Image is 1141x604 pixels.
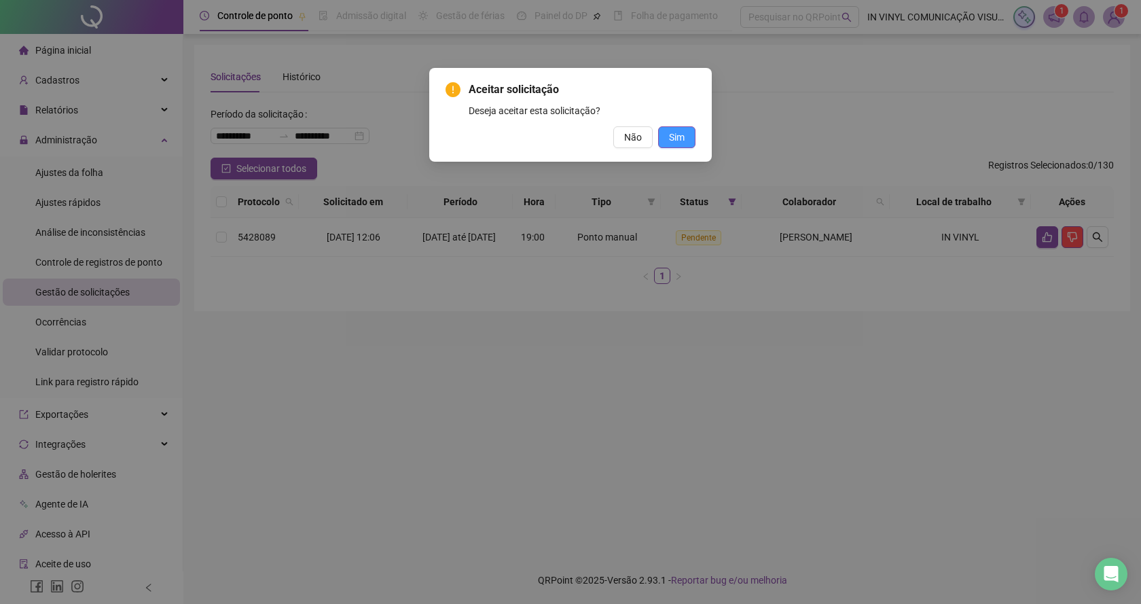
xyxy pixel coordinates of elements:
span: Não [624,130,642,145]
span: Aceitar solicitação [469,82,695,98]
button: Não [613,126,653,148]
button: Sim [658,126,695,148]
span: exclamation-circle [446,82,460,97]
span: Sim [669,130,685,145]
div: Open Intercom Messenger [1095,558,1127,590]
div: Deseja aceitar esta solicitação? [469,103,695,118]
